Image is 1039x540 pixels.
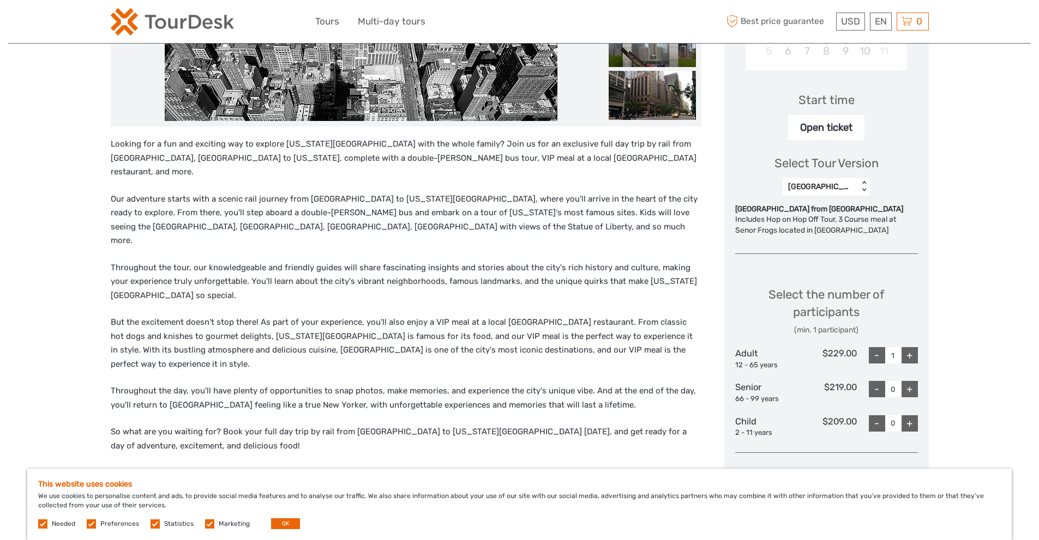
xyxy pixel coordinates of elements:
span: USD [841,16,860,27]
label: Statistics [164,519,194,529]
div: Choose Tuesday, October 7th, 2025 [797,42,816,60]
button: OK [271,518,300,529]
div: 12 - 65 years [735,360,796,371]
p: Our adventure starts with a scenic rail journey from [GEOGRAPHIC_DATA] to [US_STATE][GEOGRAPHIC_D... [111,192,701,248]
span: 0 [915,16,924,27]
p: We're away right now. Please check back later! [15,19,123,28]
p: Looking for a fun and exciting way to explore [US_STATE][GEOGRAPHIC_DATA] with the whole family? ... [111,137,701,179]
div: - [869,347,885,363]
div: Choose Monday, October 6th, 2025 [778,42,797,60]
div: + [902,347,918,363]
div: [GEOGRAPHIC_DATA] from [GEOGRAPHIC_DATA] [735,204,918,215]
div: Senior [735,381,796,404]
div: 66 - 99 years [735,394,796,404]
div: Not available Sunday, October 5th, 2025 [759,42,778,60]
div: Open ticket [788,115,864,140]
button: Open LiveChat chat widget [125,17,139,30]
div: Includes Hop on Hop Off Tour, 3 Course meal at Senor Frogs located in [GEOGRAPHIC_DATA] [735,214,918,235]
div: 2 - 11 years [735,428,796,438]
label: Marketing [219,519,250,529]
div: Choose Friday, October 10th, 2025 [855,42,874,60]
a: Tours [315,14,339,29]
p: Throughout the day, you'll have plenty of opportunities to snap photos, make memories, and experi... [111,384,701,412]
div: Not available Saturday, October 11th, 2025 [874,42,893,60]
a: Multi-day tours [358,14,425,29]
div: $229.00 [796,347,857,370]
div: + [902,415,918,432]
div: [GEOGRAPHIC_DATA] from [GEOGRAPHIC_DATA] [788,181,853,192]
div: Start time [798,92,855,108]
div: We use cookies to personalise content and ads, to provide social media features and to analyse ou... [27,469,1012,540]
div: - [869,381,885,397]
div: Select the number of participants [735,286,918,336]
p: So what are you waiting for? Book your full day trip by rail from [GEOGRAPHIC_DATA] to [US_STATE]... [111,425,701,453]
div: Adult [735,347,796,370]
div: Child [735,415,796,438]
div: $219.00 [796,381,857,404]
label: Preferences [100,519,139,529]
img: cfb02f9e8e1c4e3885fbb9fa8ad6a90c_slider_thumbnail.jpg [609,71,696,120]
div: Select Tour Version [774,155,879,172]
img: 2254-3441b4b5-4e5f-4d00-b396-31f1d84a6ebf_logo_small.png [111,8,234,35]
div: + [902,381,918,397]
div: (min. 1 participant) [735,325,918,336]
span: Best price guarantee [724,13,833,31]
h5: This website uses cookies [38,480,1001,489]
div: - [869,415,885,432]
p: Throughout the tour, our knowledgeable and friendly guides will share fascinating insights and st... [111,261,701,303]
div: EN [870,13,892,31]
div: < > [860,181,869,192]
div: Choose Thursday, October 9th, 2025 [836,42,855,60]
div: $209.00 [796,415,857,438]
p: But the excitement doesn't stop there! As part of your experience, you'll also enjoy a VIP meal a... [111,315,701,371]
label: Needed [52,519,75,529]
div: Choose Wednesday, October 8th, 2025 [816,42,836,60]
